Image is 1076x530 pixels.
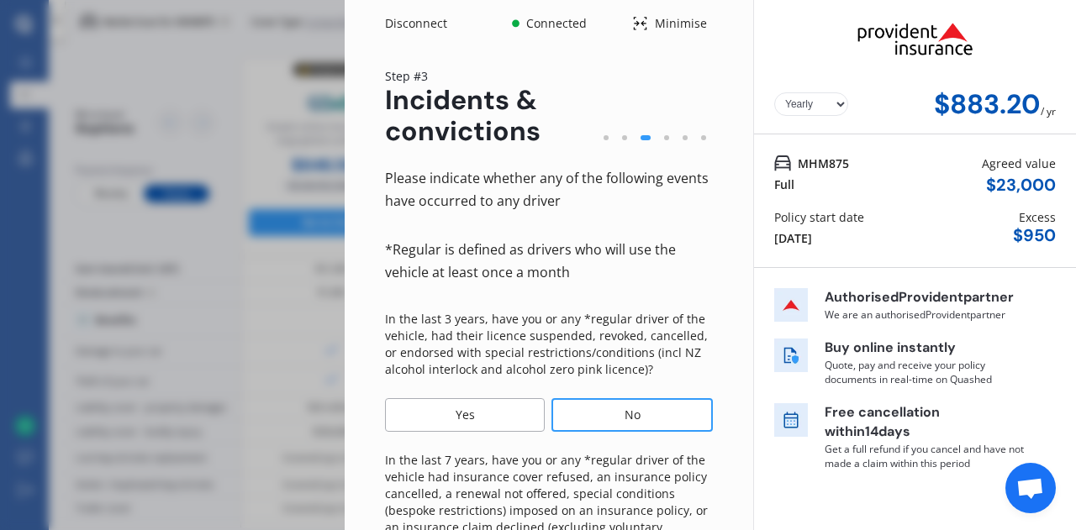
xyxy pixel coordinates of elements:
[551,398,713,432] div: No
[385,67,597,85] div: Step # 3
[1019,208,1056,226] div: Excess
[385,398,545,432] div: Yes
[825,307,1026,322] p: We are an authorised Provident partner
[934,89,1041,120] div: $883.20
[982,155,1056,172] div: Agreed value
[825,338,1026,358] p: Buy online instantly
[825,403,1026,442] p: Free cancellation within 14 days
[825,288,1026,307] p: Authorised Provident partner
[825,358,1026,386] p: Quote, pay and receive your policy documents in real-time on Quashed
[385,311,713,378] p: In the last 3 years, have you or any *regular driver of the vehicle, had their licence suspended,...
[774,176,794,193] div: Full
[774,338,808,372] img: buy online icon
[1013,226,1056,245] div: $ 950
[825,442,1026,470] p: Get a full refund if you cancel and have not made a claim within this period
[774,403,808,437] img: free cancel icon
[774,208,864,226] div: Policy start date
[385,167,713,212] div: Please indicate whether any of the following events have occurred to any driver
[385,15,466,32] div: Disconnect
[385,239,713,283] div: *Regular is defined as drivers who will use the vehicle at least once a month
[523,15,589,32] div: Connected
[774,229,812,247] div: [DATE]
[1041,89,1056,120] div: / yr
[385,85,597,147] div: Incidents & convictions
[798,155,849,172] span: MHM875
[648,15,713,32] div: Minimise
[774,288,808,322] img: insurer icon
[1005,463,1056,513] div: Open chat
[986,176,1056,195] div: $ 23,000
[831,7,1000,71] img: Provident.png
